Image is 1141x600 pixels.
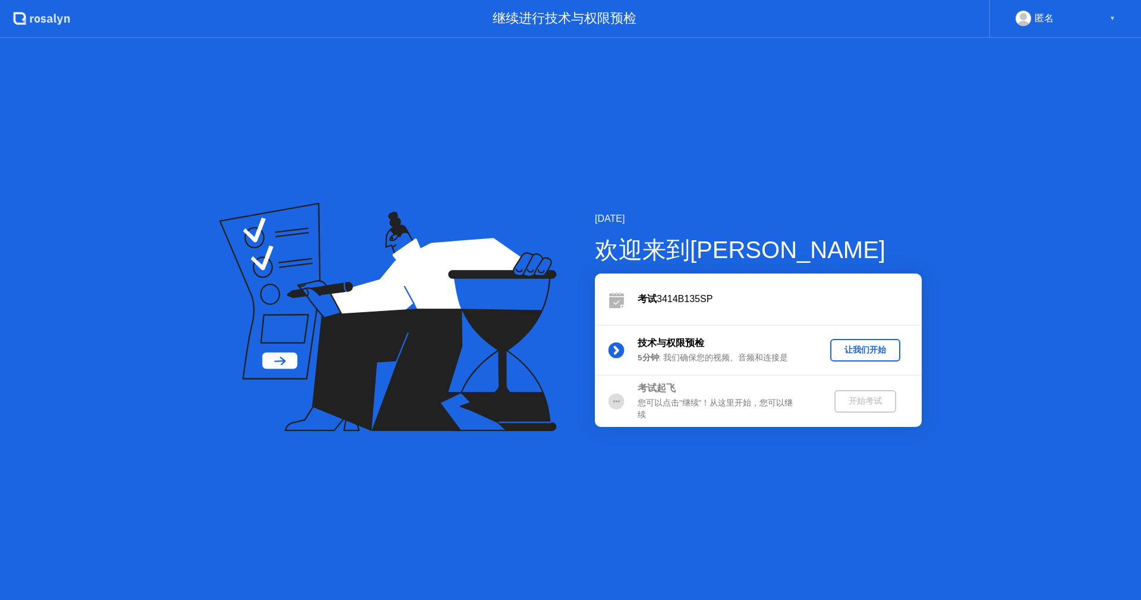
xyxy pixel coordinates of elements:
div: 3414B135SP [638,292,922,306]
div: 匿名 [1035,11,1054,26]
b: 5分钟 [638,353,659,362]
div: 让我们开始 [835,344,896,356]
b: 考试起飞 [638,383,676,393]
button: 开始考试 [834,390,896,413]
b: 考试 [638,294,657,304]
div: 开始考试 [839,395,891,407]
div: : 我们确保您的视频、音频和连接是 [638,352,809,364]
button: 让我们开始 [830,339,900,362]
b: 技术与权限预检 [638,338,704,348]
div: ▼ [1110,11,1115,26]
div: 您可以点击”继续”！从这里开始，您可以继续 [638,397,809,422]
div: 欢迎来到[PERSON_NAME] [595,232,922,268]
div: [DATE] [595,212,922,226]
